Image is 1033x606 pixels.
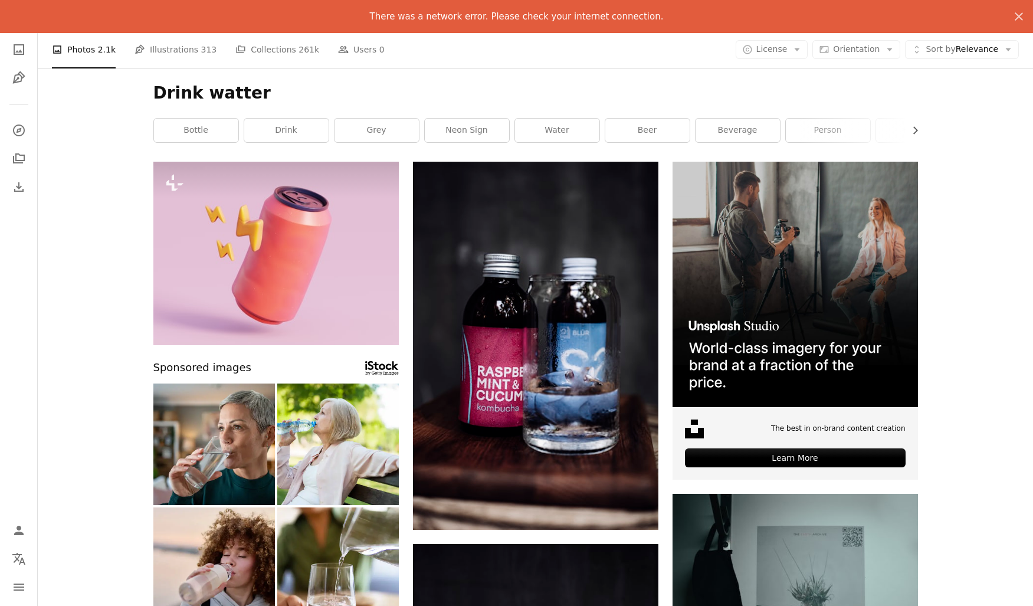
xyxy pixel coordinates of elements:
a: grey [335,119,419,142]
span: Relevance [926,44,998,55]
div: Learn More [685,448,906,467]
a: Illustrations [7,66,31,90]
a: person [786,119,870,142]
a: Photos [7,38,31,61]
a: A pink can with a lightning bolt coming out of it [153,248,399,258]
button: Menu [7,575,31,599]
a: Collections 261k [235,31,319,68]
a: Users 0 [338,31,385,68]
a: Collections [7,147,31,171]
a: human [876,119,960,142]
span: Sort by [926,44,955,54]
button: License [736,40,808,59]
span: Sponsored images [153,359,251,376]
a: drink [244,119,329,142]
a: beer [605,119,690,142]
span: 313 [201,43,217,56]
a: Log in / Sign up [7,519,31,542]
span: 261k [299,43,319,56]
span: 0 [379,43,385,56]
img: A pink can with a lightning bolt coming out of it [153,162,399,345]
p: There was a network error. Please check your internet connection. [369,9,663,24]
img: Adult woman drinking a glass of fresh water [153,384,275,505]
a: a glass bottle with a liquid in it next to a glass bottle [413,340,658,351]
a: The best in on-brand content creationLearn More [673,162,918,480]
button: scroll list to the right [904,119,918,142]
a: beverage [696,119,780,142]
button: Sort byRelevance [905,40,1019,59]
img: a glass bottle with a liquid in it next to a glass bottle [413,162,658,530]
img: Adult woman in park [277,384,399,505]
button: Language [7,547,31,571]
button: Orientation [812,40,900,59]
a: Illustrations 313 [135,31,217,68]
span: Orientation [833,44,880,54]
a: water [515,119,599,142]
h1: Drink watter [153,83,918,104]
span: License [756,44,788,54]
a: neon sign [425,119,509,142]
a: bottle [154,119,238,142]
img: file-1631678316303-ed18b8b5cb9cimage [685,420,704,438]
img: file-1715651741414-859baba4300dimage [673,162,918,407]
a: Explore [7,119,31,142]
a: Download History [7,175,31,199]
span: The best in on-brand content creation [771,424,906,434]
